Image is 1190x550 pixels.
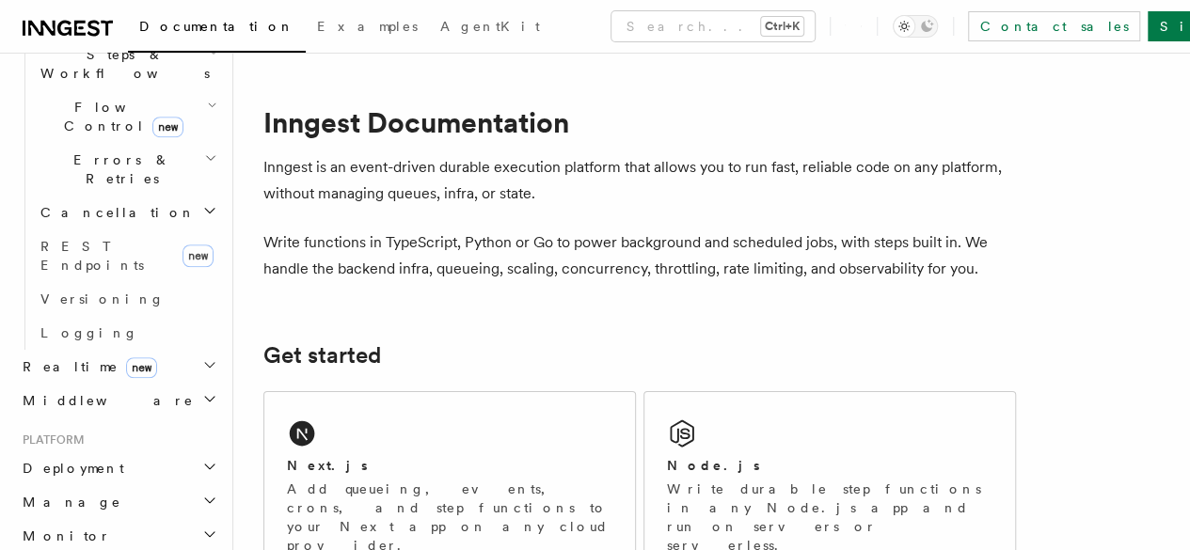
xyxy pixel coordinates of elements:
[40,291,165,306] span: Versioning
[15,451,221,485] button: Deployment
[263,342,381,369] a: Get started
[287,456,368,475] h2: Next.js
[33,229,221,282] a: REST Endpointsnew
[126,357,157,378] span: new
[33,38,221,90] button: Steps & Workflows
[40,325,138,340] span: Logging
[667,456,760,475] h2: Node.js
[263,105,1016,139] h1: Inngest Documentation
[33,150,204,188] span: Errors & Retries
[15,526,111,545] span: Monitor
[440,19,540,34] span: AgentKit
[15,485,221,519] button: Manage
[968,11,1140,41] a: Contact sales
[33,90,221,143] button: Flow Controlnew
[15,493,121,511] span: Manage
[15,391,194,410] span: Middleware
[611,11,815,41] button: Search...Ctrl+K
[33,143,221,196] button: Errors & Retries
[33,98,207,135] span: Flow Control
[15,459,124,478] span: Deployment
[152,117,183,137] span: new
[15,357,157,376] span: Realtime
[306,6,429,51] a: Examples
[33,196,221,229] button: Cancellation
[182,244,214,267] span: new
[33,203,196,222] span: Cancellation
[429,6,551,51] a: AgentKit
[15,384,221,417] button: Middleware
[40,239,144,273] span: REST Endpoints
[263,229,1016,282] p: Write functions in TypeScript, Python or Go to power background and scheduled jobs, with steps bu...
[15,4,221,350] div: Inngest Functions
[761,17,803,36] kbd: Ctrl+K
[263,154,1016,207] p: Inngest is an event-driven durable execution platform that allows you to run fast, reliable code ...
[893,15,938,38] button: Toggle dark mode
[139,19,294,34] span: Documentation
[33,45,210,83] span: Steps & Workflows
[33,316,221,350] a: Logging
[15,432,85,448] span: Platform
[317,19,418,34] span: Examples
[128,6,306,53] a: Documentation
[15,350,221,384] button: Realtimenew
[33,282,221,316] a: Versioning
